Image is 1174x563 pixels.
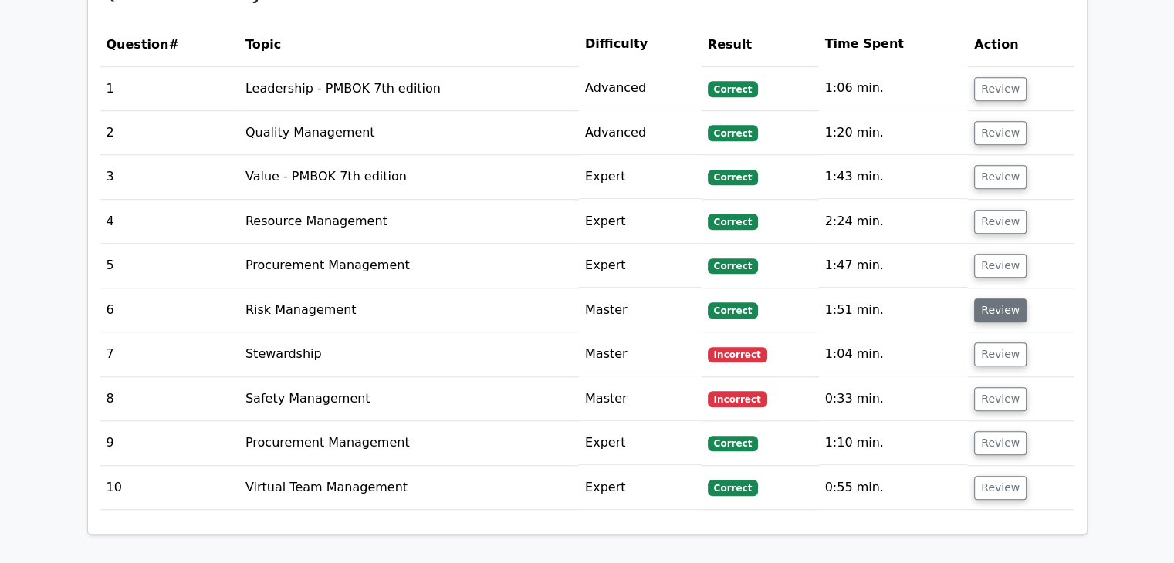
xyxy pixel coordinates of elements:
[708,347,767,362] span: Incorrect
[974,476,1027,500] button: Review
[974,298,1027,322] button: Review
[819,244,969,288] td: 1:47 min.
[239,244,579,288] td: Procurement Management
[579,332,702,376] td: Master
[579,200,702,244] td: Expert
[819,421,969,465] td: 1:10 min.
[579,155,702,199] td: Expert
[708,391,767,406] span: Incorrect
[708,480,758,495] span: Correct
[974,77,1027,101] button: Review
[974,210,1027,234] button: Review
[579,421,702,465] td: Expert
[819,377,969,421] td: 0:33 min.
[819,111,969,155] td: 1:20 min.
[974,254,1027,278] button: Review
[100,22,239,66] th: #
[100,66,239,110] td: 1
[708,170,758,185] span: Correct
[708,436,758,451] span: Correct
[579,377,702,421] td: Master
[239,22,579,66] th: Topic
[702,22,819,66] th: Result
[819,466,969,510] td: 0:55 min.
[579,466,702,510] td: Expert
[107,37,169,52] span: Question
[708,214,758,229] span: Correct
[239,200,579,244] td: Resource Management
[579,244,702,288] td: Expert
[239,288,579,332] td: Risk Management
[100,244,239,288] td: 5
[239,421,579,465] td: Procurement Management
[100,377,239,421] td: 8
[239,332,579,376] td: Stewardship
[239,111,579,155] td: Quality Management
[819,155,969,199] td: 1:43 min.
[100,155,239,199] td: 3
[819,22,969,66] th: Time Spent
[100,111,239,155] td: 2
[100,421,239,465] td: 9
[100,332,239,376] td: 7
[968,22,1074,66] th: Action
[708,258,758,274] span: Correct
[819,66,969,110] td: 1:06 min.
[579,288,702,332] td: Master
[974,431,1027,455] button: Review
[819,200,969,244] td: 2:24 min.
[579,66,702,110] td: Advanced
[708,81,758,96] span: Correct
[100,288,239,332] td: 6
[579,22,702,66] th: Difficulty
[708,125,758,140] span: Correct
[100,200,239,244] td: 4
[239,377,579,421] td: Safety Management
[708,302,758,318] span: Correct
[974,342,1027,366] button: Review
[974,165,1027,189] button: Review
[100,466,239,510] td: 10
[239,66,579,110] td: Leadership - PMBOK 7th edition
[819,332,969,376] td: 1:04 min.
[974,387,1027,411] button: Review
[579,111,702,155] td: Advanced
[974,121,1027,145] button: Review
[239,466,579,510] td: Virtual Team Management
[239,155,579,199] td: Value - PMBOK 7th edition
[819,288,969,332] td: 1:51 min.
